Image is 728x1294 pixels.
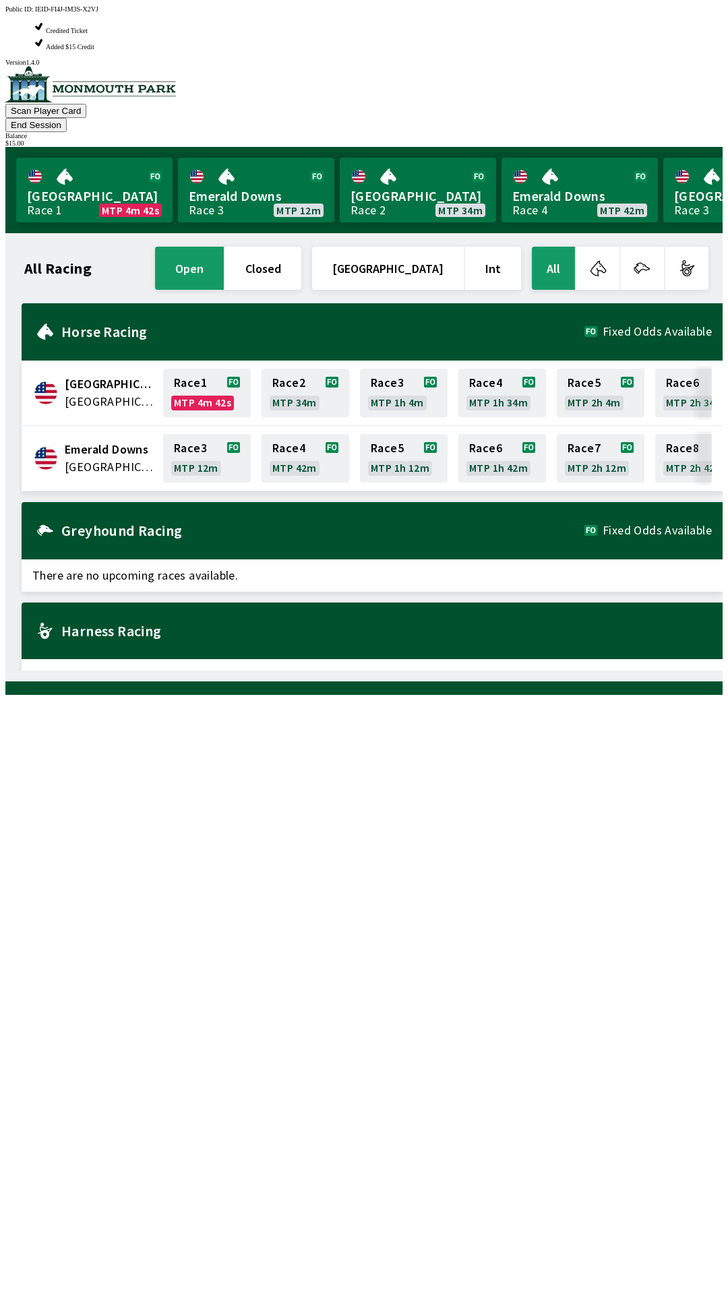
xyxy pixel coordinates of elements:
[46,27,88,34] span: Credited Ticket
[5,104,86,118] button: Scan Player Card
[65,375,155,393] span: Canterbury Park
[502,158,658,222] a: Emerald DownsRace 4MTP 42m
[225,247,301,290] button: closed
[35,5,98,13] span: IEID-FI4J-IM3S-X2VJ
[674,205,709,216] div: Race 3
[22,659,723,691] span: There are no upcoming races available.
[600,205,644,216] span: MTP 42m
[27,187,162,205] span: [GEOGRAPHIC_DATA]
[22,559,723,592] span: There are no upcoming races available.
[458,369,546,417] a: Race4MTP 1h 34m
[46,43,94,51] span: Added $15 Credit
[272,377,305,388] span: Race 2
[61,525,584,536] h2: Greyhound Racing
[65,441,155,458] span: Emerald Downs
[5,66,176,102] img: venue logo
[360,434,448,483] a: Race5MTP 1h 12m
[5,118,67,132] button: End Session
[262,434,349,483] a: Race4MTP 42m
[469,377,502,388] span: Race 4
[5,140,723,147] div: $ 15.00
[351,187,485,205] span: [GEOGRAPHIC_DATA]
[276,205,321,216] span: MTP 12m
[568,397,621,408] span: MTP 2h 4m
[666,462,725,473] span: MTP 2h 42m
[568,377,601,388] span: Race 5
[5,132,723,140] div: Balance
[465,247,521,290] button: Int
[603,326,712,337] span: Fixed Odds Available
[189,187,324,205] span: Emerald Downs
[65,458,155,476] span: United States
[24,263,92,274] h1: All Racing
[174,443,207,454] span: Race 3
[65,393,155,410] span: United States
[469,397,528,408] span: MTP 1h 34m
[512,187,647,205] span: Emerald Downs
[272,443,305,454] span: Race 4
[178,158,334,222] a: Emerald DownsRace 3MTP 12m
[438,205,483,216] span: MTP 34m
[155,247,224,290] button: open
[360,369,448,417] a: Race3MTP 1h 4m
[512,205,547,216] div: Race 4
[458,434,546,483] a: Race6MTP 1h 42m
[174,397,231,408] span: MTP 4m 42s
[371,462,429,473] span: MTP 1h 12m
[371,443,404,454] span: Race 5
[469,462,528,473] span: MTP 1h 42m
[603,525,712,536] span: Fixed Odds Available
[163,369,251,417] a: Race1MTP 4m 42s
[666,377,699,388] span: Race 6
[312,247,464,290] button: [GEOGRAPHIC_DATA]
[568,462,626,473] span: MTP 2h 12m
[371,377,404,388] span: Race 3
[5,5,723,13] div: Public ID:
[557,434,644,483] a: Race7MTP 2h 12m
[102,205,159,216] span: MTP 4m 42s
[174,377,207,388] span: Race 1
[568,443,601,454] span: Race 7
[16,158,173,222] a: [GEOGRAPHIC_DATA]Race 1MTP 4m 42s
[272,462,317,473] span: MTP 42m
[61,625,712,636] h2: Harness Racing
[557,369,644,417] a: Race5MTP 2h 4m
[27,205,62,216] div: Race 1
[189,205,224,216] div: Race 3
[174,462,218,473] span: MTP 12m
[532,247,575,290] button: All
[351,205,386,216] div: Race 2
[469,443,502,454] span: Race 6
[371,397,424,408] span: MTP 1h 4m
[666,397,725,408] span: MTP 2h 34m
[61,326,584,337] h2: Horse Racing
[272,397,317,408] span: MTP 34m
[262,369,349,417] a: Race2MTP 34m
[163,434,251,483] a: Race3MTP 12m
[340,158,496,222] a: [GEOGRAPHIC_DATA]Race 2MTP 34m
[666,443,699,454] span: Race 8
[5,59,723,66] div: Version 1.4.0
